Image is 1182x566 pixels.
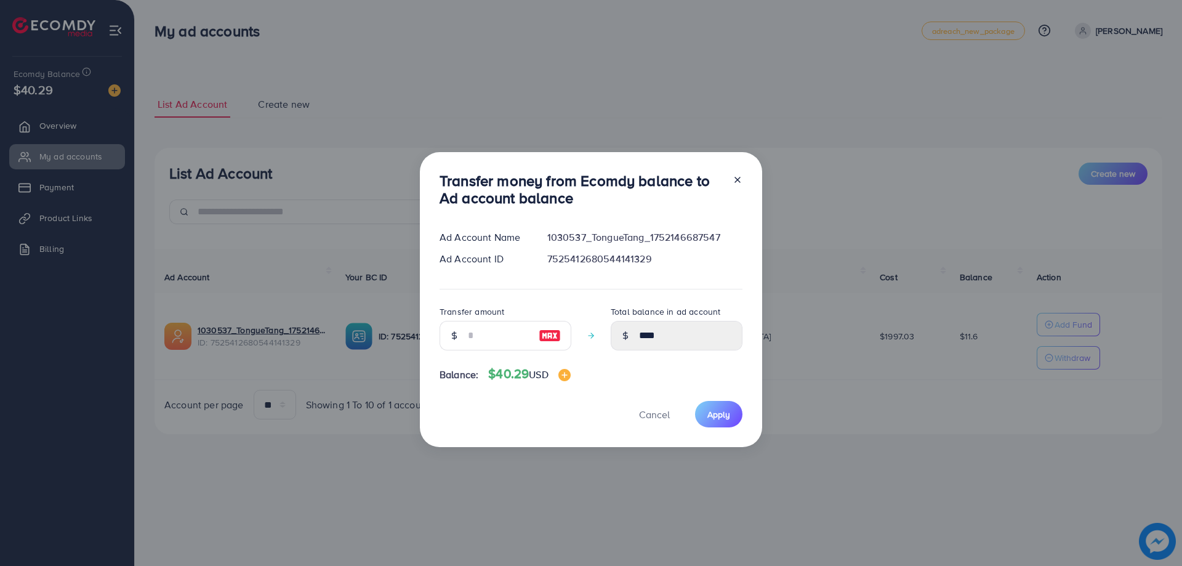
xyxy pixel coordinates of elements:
[537,230,752,245] div: 1030537_TongueTang_1752146687547
[695,401,742,427] button: Apply
[537,252,752,266] div: 7525412680544141329
[707,408,730,421] span: Apply
[539,328,561,343] img: image
[440,305,504,318] label: Transfer amount
[639,408,670,421] span: Cancel
[440,172,723,208] h3: Transfer money from Ecomdy balance to Ad account balance
[529,368,548,381] span: USD
[624,401,685,427] button: Cancel
[430,252,537,266] div: Ad Account ID
[611,305,720,318] label: Total balance in ad account
[440,368,478,382] span: Balance:
[558,369,571,381] img: image
[430,230,537,245] div: Ad Account Name
[488,366,570,382] h4: $40.29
